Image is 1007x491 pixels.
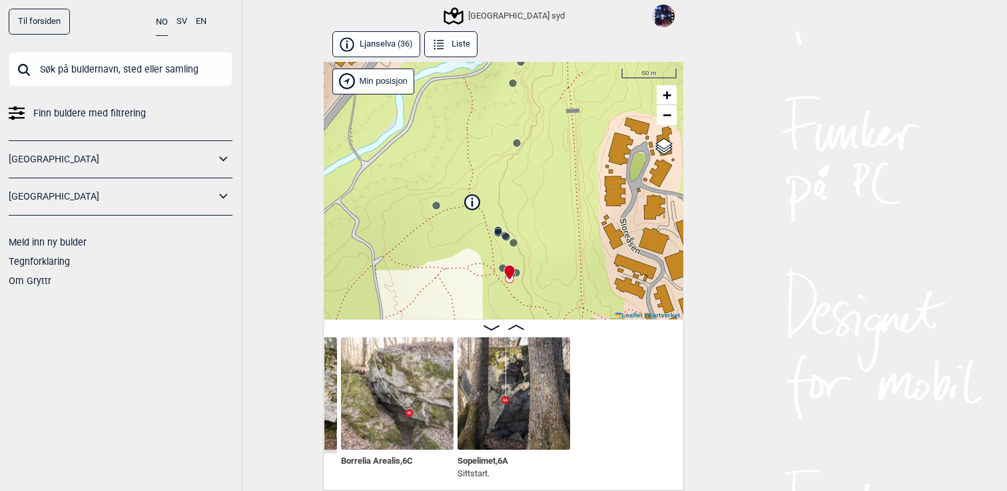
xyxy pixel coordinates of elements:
[341,453,413,466] span: Borrelia Arealis , 6C
[657,85,677,105] a: Zoom in
[341,337,454,450] img: Borrelia Arealis 210625
[9,52,232,86] input: Søk på buldernavn, sted eller samling
[458,453,508,466] span: Sopelimet , 6A
[615,311,643,319] a: Leaflet
[33,104,146,123] span: Finn buldere med filtrering
[458,467,508,480] p: Sittstart.
[9,187,215,206] a: [GEOGRAPHIC_DATA]
[648,311,680,319] a: Kartverket
[663,86,671,103] span: +
[652,5,675,27] img: DSCF8875
[663,106,671,123] span: −
[9,237,87,247] a: Meld inn ny bulder
[458,337,570,450] img: Sopelimet 210407
[9,104,232,123] a: Finn buldere med filtrering
[424,31,478,57] button: Liste
[446,8,565,24] div: [GEOGRAPHIC_DATA] syd
[332,69,414,94] div: Vis min posisjon
[657,105,677,125] a: Zoom out
[9,9,70,35] a: Til forsiden
[176,9,187,35] button: SV
[9,150,215,169] a: [GEOGRAPHIC_DATA]
[332,31,420,57] button: Ljanselva (36)
[644,311,646,319] span: |
[651,132,677,161] a: Layers
[9,275,51,286] a: Om Gryttr
[156,9,168,36] button: NO
[196,9,206,35] button: EN
[9,256,70,267] a: Tegnforklaring
[621,69,677,79] div: 50 m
